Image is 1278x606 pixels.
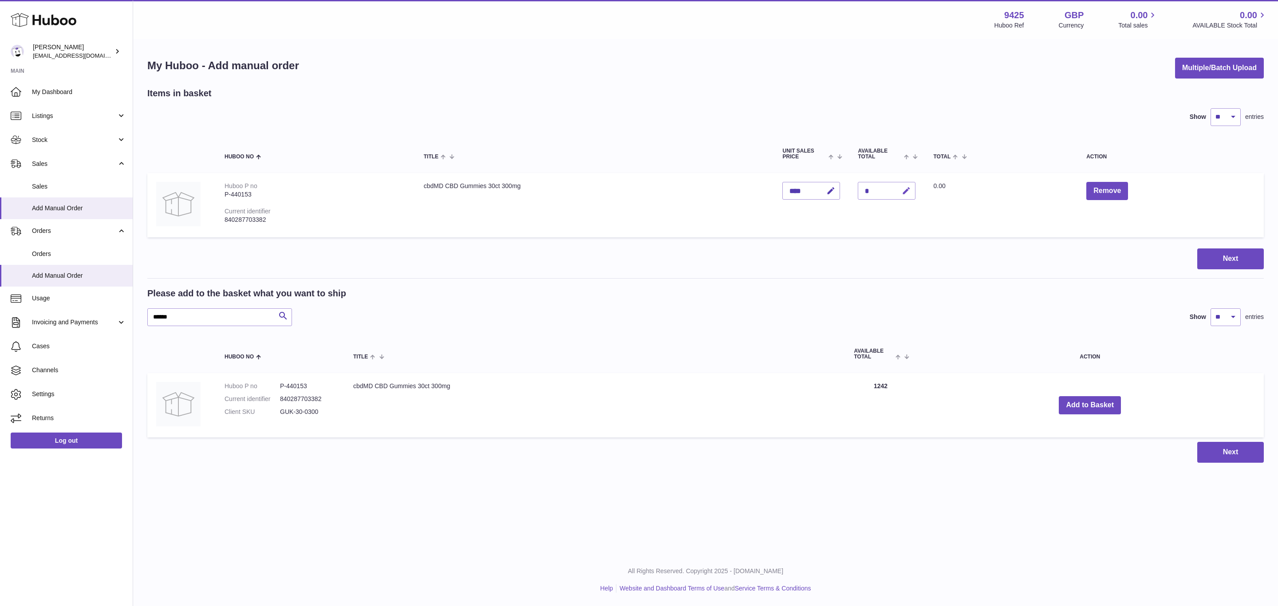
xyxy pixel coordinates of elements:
span: 0.00 [1131,9,1148,21]
dt: Current identifier [225,395,280,403]
span: Total [933,154,951,160]
span: Huboo no [225,354,254,360]
a: 0.00 Total sales [1118,9,1158,30]
span: Add Manual Order [32,204,126,212]
button: Remove [1086,182,1128,200]
div: P-440153 [225,190,406,199]
strong: 9425 [1004,9,1024,21]
button: Add to Basket [1059,396,1121,414]
a: 0.00 AVAILABLE Stock Total [1192,9,1267,30]
span: Channels [32,366,126,374]
span: Usage [32,294,126,303]
a: Website and Dashboard Terms of Use [619,585,724,592]
span: Returns [32,414,126,422]
span: Total sales [1118,21,1158,30]
span: Sales [32,182,126,191]
th: Action [916,339,1264,369]
span: Unit Sales Price [782,148,826,160]
td: cbdMD CBD Gummies 30ct 300mg [415,173,774,237]
h2: Please add to the basket what you want to ship [147,287,346,299]
span: My Dashboard [32,88,126,96]
span: 0.00 [1240,9,1257,21]
span: AVAILABLE Total [854,348,893,360]
div: Current identifier [225,208,271,215]
button: Next [1197,442,1264,463]
span: Stock [32,136,117,144]
img: internalAdmin-9425@internal.huboo.com [11,45,24,58]
div: 840287703382 [225,216,406,224]
span: entries [1245,113,1264,121]
div: Huboo P no [225,182,257,189]
a: Help [600,585,613,592]
span: Huboo no [225,154,254,160]
div: Currency [1059,21,1084,30]
li: and [616,584,811,593]
span: entries [1245,313,1264,321]
a: Service Terms & Conditions [735,585,811,592]
span: 0.00 [933,182,945,189]
button: Multiple/Batch Upload [1175,58,1264,79]
span: Orders [32,250,126,258]
button: Next [1197,248,1264,269]
label: Show [1190,313,1206,321]
strong: GBP [1065,9,1084,21]
div: Action [1086,154,1255,160]
dd: 840287703382 [280,395,335,403]
img: cbdMD CBD Gummies 30ct 300mg [156,182,201,226]
a: Log out [11,433,122,449]
dd: GUK-30-0300 [280,408,335,416]
span: Listings [32,112,117,120]
span: Add Manual Order [32,272,126,280]
span: Sales [32,160,117,168]
span: Title [424,154,438,160]
span: Cases [32,342,126,350]
span: Invoicing and Payments [32,318,117,327]
h1: My Huboo - Add manual order [147,59,299,73]
dd: P-440153 [280,382,335,390]
span: AVAILABLE Total [858,148,902,160]
span: AVAILABLE Stock Total [1192,21,1267,30]
span: Settings [32,390,126,398]
td: cbdMD CBD Gummies 30ct 300mg [344,373,845,437]
div: Huboo Ref [994,21,1024,30]
span: Title [353,354,368,360]
div: [PERSON_NAME] [33,43,113,60]
h2: Items in basket [147,87,212,99]
img: cbdMD CBD Gummies 30ct 300mg [156,382,201,426]
span: [EMAIL_ADDRESS][DOMAIN_NAME] [33,52,130,59]
dt: Huboo P no [225,382,280,390]
span: Orders [32,227,117,235]
p: All Rights Reserved. Copyright 2025 - [DOMAIN_NAME] [140,567,1271,575]
dt: Client SKU [225,408,280,416]
td: 1242 [845,373,916,437]
label: Show [1190,113,1206,121]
